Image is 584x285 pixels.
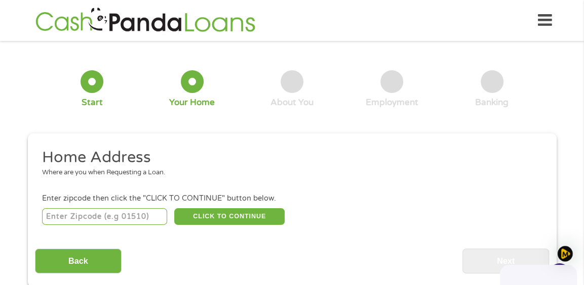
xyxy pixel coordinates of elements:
div: Start [82,97,103,108]
div: About You [270,97,314,108]
h2: Home Address [42,148,534,168]
input: Next [462,249,549,273]
div: Your Home [169,97,215,108]
div: Where are you when Requesting a Loan. [42,168,534,178]
button: CLICK TO CONTINUE [174,208,285,225]
input: Enter Zipcode (e.g 01510) [42,208,167,225]
input: Back [35,249,122,273]
div: Employment [366,97,418,108]
div: Banking [475,97,509,108]
img: GetLoanNow Logo [32,6,258,35]
div: Enter zipcode then click the "CLICK TO CONTINUE" button below. [42,193,541,204]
